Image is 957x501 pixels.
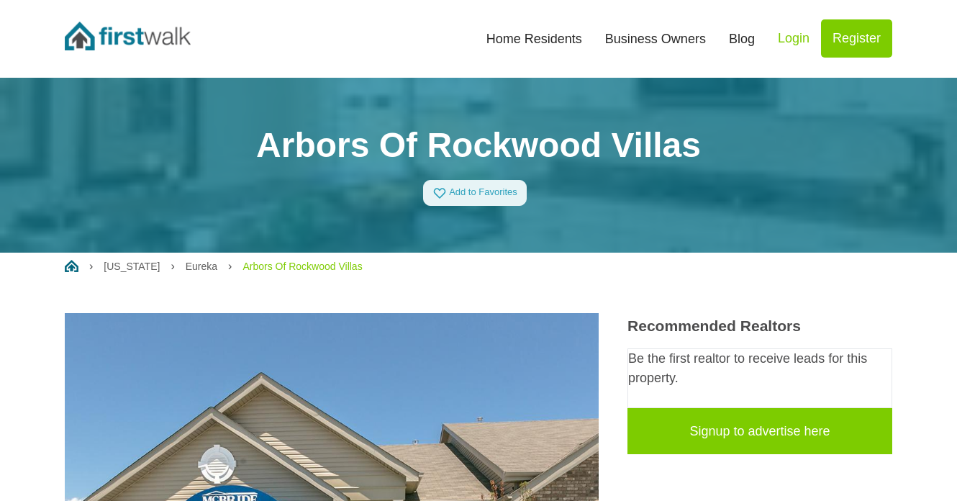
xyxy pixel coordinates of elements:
a: Blog [717,23,766,55]
a: Signup to advertise here [627,408,892,454]
a: Business Owners [594,23,717,55]
a: [US_STATE] [104,261,160,272]
span: Add to Favorites [449,187,517,198]
img: FirstWalk [65,22,191,50]
a: Login [766,19,821,58]
a: Add to Favorites [423,180,527,206]
a: Home Residents [475,23,594,55]
a: Arbors Of Rockwood Villas [242,261,362,272]
h1: Arbors Of Rockwood Villas [65,125,892,166]
a: Eureka [186,261,217,272]
a: Register [821,19,892,58]
h3: Recommended Realtors [627,317,892,335]
p: Be the first realtor to receive leads for this property. [628,349,892,388]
